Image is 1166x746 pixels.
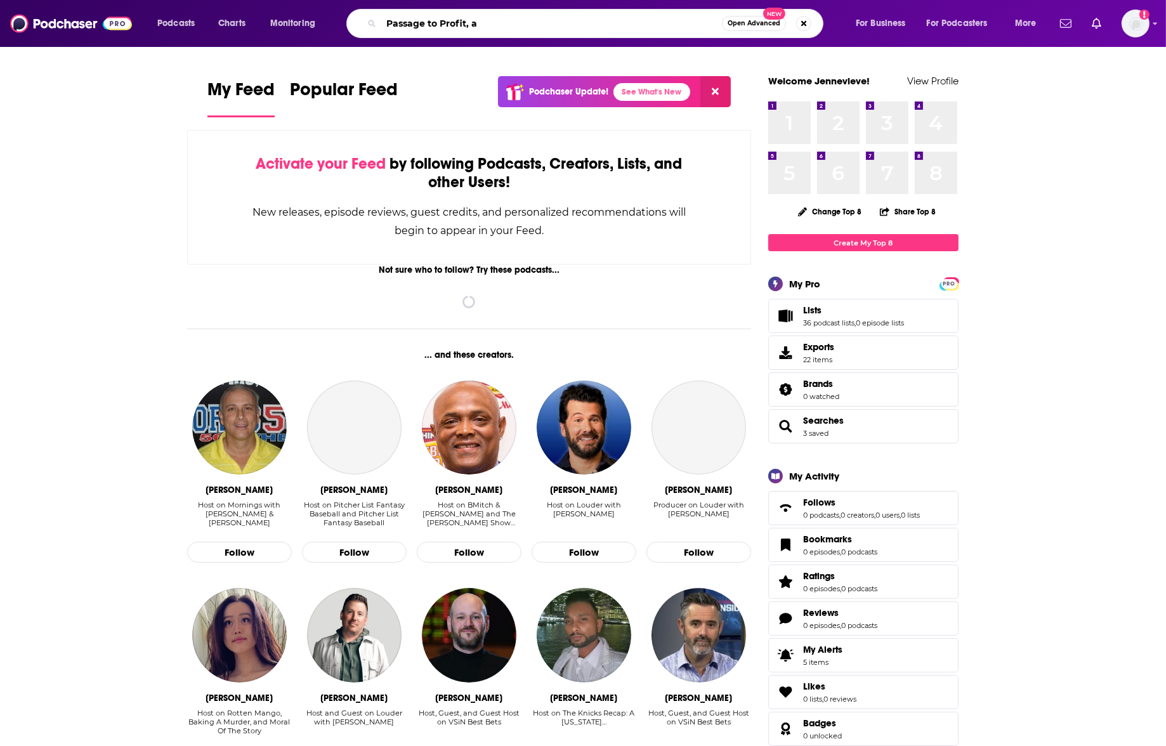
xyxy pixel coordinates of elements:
div: Host, Guest, and Guest Host on VSiN Best Bets [417,709,521,736]
a: Bookmarks [803,533,877,545]
span: Reviews [803,607,839,618]
a: 0 users [875,511,900,520]
a: Lists [803,304,904,316]
span: Lists [803,304,822,316]
a: Reviews [803,607,877,618]
div: Host, Guest, and Guest Host on VSiN Best Bets [417,709,521,726]
a: Bookmarks [773,536,798,554]
span: Follows [768,491,959,525]
a: Steven Crowder [537,381,631,474]
img: Brian Mitchell [422,381,516,474]
button: Follow [302,542,407,563]
div: Dave Landau [320,693,388,703]
div: Wes Reynolds [435,693,502,703]
div: Host on The Knicks Recap: A [US_STATE]… [532,709,636,726]
button: Share Top 8 [879,199,936,224]
a: Exports [768,336,959,370]
span: , [900,511,901,520]
img: Troy Mahabir [537,588,631,682]
div: by following Podcasts, Creators, Lists, and other Users! [251,155,687,192]
a: 3 saved [803,429,829,438]
div: Host, Guest, and Guest Host on VSiN Best Bets [646,709,751,726]
a: 0 podcasts [841,621,877,630]
a: Badges [803,717,842,729]
a: Show notifications dropdown [1055,13,1077,34]
span: Logged in as jennevievef [1122,10,1150,37]
span: Follows [803,497,835,508]
a: 0 lists [803,695,822,703]
input: Search podcasts, credits, & more... [381,13,722,34]
svg: Add a profile image [1139,10,1150,20]
span: Activate your Feed [256,154,386,173]
button: Follow [187,542,292,563]
span: Searches [803,415,844,426]
span: Popular Feed [290,79,398,108]
div: Host on Rotten Mango, Baking A Murder, and Moral Of The Story [187,709,292,736]
div: Host on Pitcher List Fantasy Baseball and Pitcher List Fantasy Baseball [302,501,407,527]
button: Follow [417,542,521,563]
span: Lists [768,299,959,333]
div: Host and Guest on Louder with Crowder [302,709,407,736]
div: Host on Mornings with Greg & Eli [187,501,292,528]
span: Likes [768,675,959,709]
span: , [822,695,823,703]
a: Likes [773,683,798,701]
a: Dave Landau [307,588,401,682]
img: Podchaser - Follow, Share and Rate Podcasts [10,11,132,36]
a: 0 unlocked [803,731,842,740]
span: , [840,584,841,593]
a: Ratings [773,573,798,591]
div: New releases, episode reviews, guest credits, and personalized recommendations will begin to appe... [251,203,687,240]
span: , [839,511,841,520]
a: 0 watched [803,392,839,401]
button: open menu [148,13,211,34]
img: Wes Reynolds [422,588,516,682]
span: 5 items [803,658,842,667]
a: Show notifications dropdown [1087,13,1106,34]
span: Badges [768,712,959,746]
span: Brands [803,378,833,389]
a: 0 creators [841,511,874,520]
span: Brands [768,372,959,407]
div: Search podcasts, credits, & more... [358,9,835,38]
div: Host on BMitch & Finlay and The Brian Mitchell Show With… [417,501,521,528]
a: My Feed [207,79,275,117]
div: My Pro [789,278,820,290]
a: See What's New [613,83,690,101]
button: open menu [919,13,1006,34]
span: Charts [218,15,246,32]
span: Likes [803,681,825,692]
img: Dave Ross [652,588,745,682]
div: My Activity [789,470,839,482]
span: New [763,8,786,20]
div: Producer on Louder with [PERSON_NAME] [646,501,751,518]
button: Open AdvancedNew [722,16,786,31]
span: Open Advanced [728,20,780,27]
span: My Alerts [803,644,842,655]
a: Reviews [773,610,798,627]
p: Podchaser Update! [529,86,608,97]
div: Not sure who to follow? Try these podcasts... [187,265,751,275]
span: My Alerts [773,646,798,664]
a: Brands [803,378,839,389]
span: Ratings [768,565,959,599]
a: 36 podcast lists [803,318,855,327]
a: Jared Monroe [652,381,745,474]
div: Host on Pitcher List Fantasy Baseball and Pitcher List Fantasy Baseball [302,501,407,528]
span: , [840,621,841,630]
a: 0 podcasts [841,584,877,593]
span: For Business [856,15,906,32]
a: Brands [773,381,798,398]
button: Follow [532,542,636,563]
a: Charts [210,13,253,34]
span: Exports [803,341,834,353]
button: Change Top 8 [790,204,869,219]
a: View Profile [907,75,959,87]
img: Greg Gaston [192,381,286,474]
a: Follows [773,499,798,517]
a: Popular Feed [290,79,398,117]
